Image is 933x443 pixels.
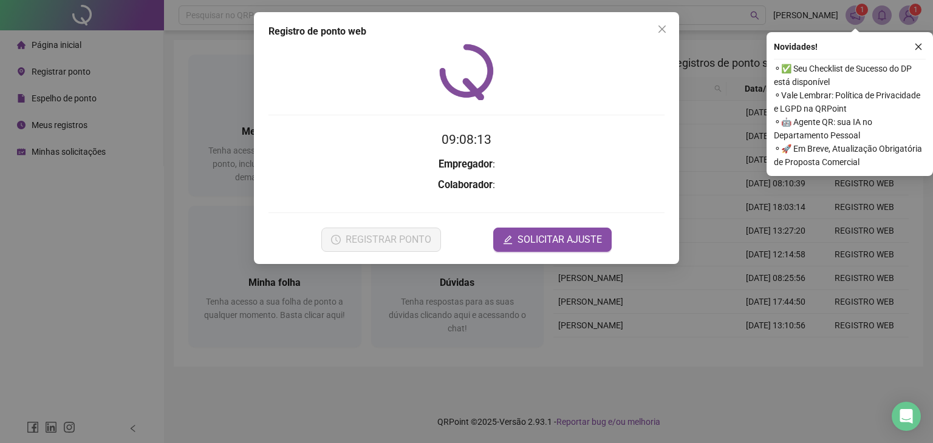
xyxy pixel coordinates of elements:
[774,115,926,142] span: ⚬ 🤖 Agente QR: sua IA no Departamento Pessoal
[439,44,494,100] img: QRPoint
[892,402,921,431] div: Open Intercom Messenger
[439,158,493,170] strong: Empregador
[774,89,926,115] span: ⚬ Vale Lembrar: Política de Privacidade e LGPD na QRPoint
[774,40,818,53] span: Novidades !
[321,228,441,252] button: REGISTRAR PONTO
[438,179,493,191] strong: Colaborador
[914,42,923,51] span: close
[774,142,926,169] span: ⚬ 🚀 Em Breve, Atualização Obrigatória de Proposta Comercial
[268,157,665,172] h3: :
[652,19,672,39] button: Close
[518,232,602,247] span: SOLICITAR AJUSTE
[657,24,667,34] span: close
[493,228,612,252] button: editSOLICITAR AJUSTE
[774,62,926,89] span: ⚬ ✅ Seu Checklist de Sucesso do DP está disponível
[268,24,665,39] div: Registro de ponto web
[268,177,665,193] h3: :
[503,235,513,245] span: edit
[442,132,491,147] time: 09:08:13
